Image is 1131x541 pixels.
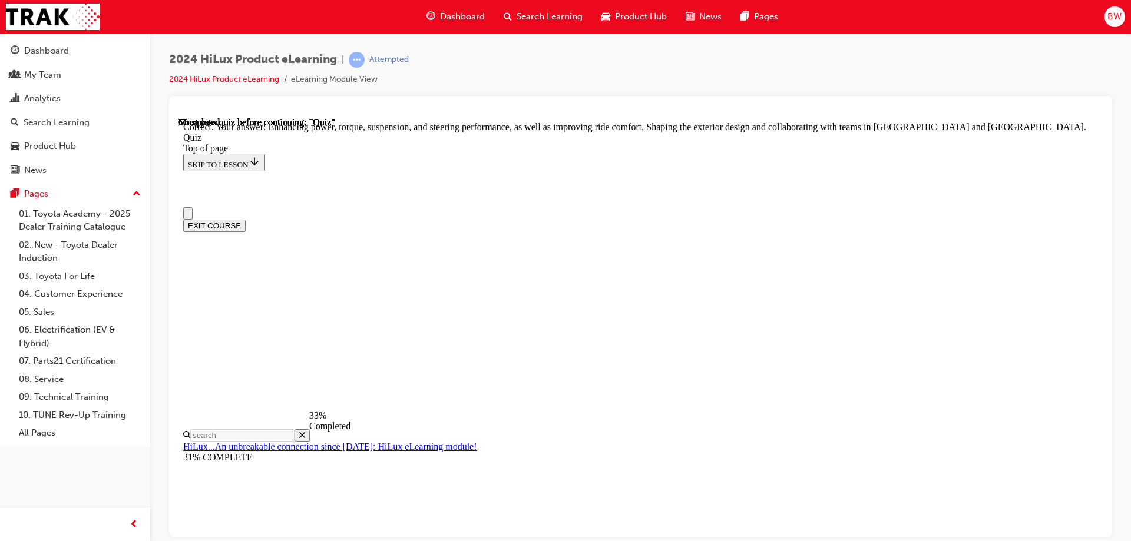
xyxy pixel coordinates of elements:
div: Search Learning [24,116,90,130]
a: Product Hub [5,135,145,157]
span: Dashboard [440,10,485,24]
a: 10. TUNE Rev-Up Training [14,406,145,424]
button: Close search menu [116,312,131,324]
a: HiLux...An unbreakable connection since [DATE]: HiLux eLearning module! [5,324,299,334]
div: Correct. Your answer: Enhancing power, torque, suspension, and steering performance, as well as i... [5,5,920,15]
span: Pages [754,10,778,24]
button: EXIT COURSE [5,102,67,115]
a: car-iconProduct Hub [592,5,676,29]
span: SKIP TO LESSON [9,43,82,52]
a: News [5,160,145,181]
a: 04. Customer Experience [14,285,145,303]
span: up-icon [133,187,141,202]
a: search-iconSearch Learning [494,5,592,29]
a: guage-iconDashboard [417,5,494,29]
span: pages-icon [11,189,19,200]
div: Attempted [369,54,409,65]
a: 2024 HiLux Product eLearning [169,74,279,84]
div: Dashboard [24,44,69,58]
span: Product Hub [615,10,667,24]
span: pages-icon [740,9,749,24]
span: car-icon [601,9,610,24]
span: car-icon [11,141,19,152]
span: search-icon [504,9,512,24]
div: Pages [24,187,48,201]
div: Analytics [24,92,61,105]
span: BW [1107,10,1122,24]
div: 33% Completed [131,293,148,314]
button: DashboardMy TeamAnalyticsSearch LearningProduct HubNews [5,38,145,183]
span: search-icon [11,118,19,128]
li: eLearning Module View [291,73,378,87]
a: 06. Electrification (EV & Hybrid) [14,321,145,352]
a: 02. New - Toyota Dealer Induction [14,236,145,267]
span: guage-icon [11,46,19,57]
button: SKIP TO LESSON [5,36,87,54]
span: news-icon [11,165,19,176]
a: Analytics [5,88,145,109]
span: 2024 HiLux Product eLearning [169,53,337,67]
a: 03. Toyota For Life [14,267,145,286]
span: guage-icon [426,9,435,24]
button: Pages [5,183,145,205]
a: All Pages [14,424,145,442]
a: 05. Sales [14,303,145,321]
button: BW [1104,6,1125,27]
span: people-icon [11,70,19,81]
div: News [24,164,47,177]
div: Product Hub [24,140,76,153]
a: 07. Parts21 Certification [14,352,145,370]
div: Top of page [5,26,920,36]
span: News [699,10,722,24]
div: My Team [24,68,61,82]
span: news-icon [686,9,695,24]
a: 01. Toyota Academy - 2025 Dealer Training Catalogue [14,205,145,236]
img: Trak [6,4,100,30]
a: 08. Service [14,370,145,389]
span: learningRecordVerb_ATTEMPT-icon [349,52,365,68]
a: Dashboard [5,40,145,62]
a: Search Learning [5,112,145,134]
a: news-iconNews [676,5,731,29]
div: Quiz [5,15,920,26]
a: My Team [5,64,145,86]
span: chart-icon [11,94,19,104]
a: 09. Technical Training [14,388,145,406]
div: 31% COMPLETE [5,335,920,346]
span: | [342,53,344,67]
span: Search Learning [517,10,583,24]
input: Search [12,312,116,324]
span: prev-icon [130,517,138,532]
a: pages-iconPages [731,5,788,29]
button: Close navigation menu [5,90,14,102]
